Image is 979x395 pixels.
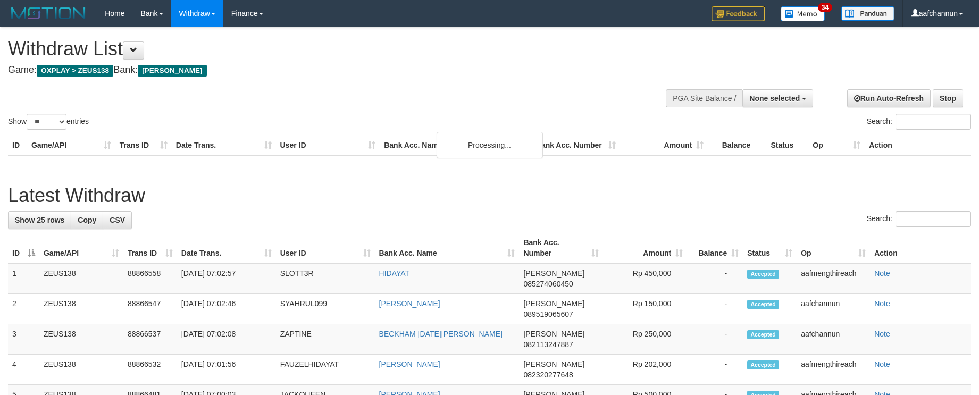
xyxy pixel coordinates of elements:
[39,294,123,324] td: ZEUS138
[603,324,687,355] td: Rp 250,000
[39,324,123,355] td: ZEUS138
[379,360,440,368] a: [PERSON_NAME]
[867,114,971,130] label: Search:
[8,324,39,355] td: 3
[743,233,797,263] th: Status: activate to sort column ascending
[380,136,532,155] th: Bank Acc. Name
[138,65,206,77] span: [PERSON_NAME]
[276,355,375,385] td: FAUZELHIDAYAT
[8,294,39,324] td: 2
[797,263,870,294] td: aafmengthireach
[797,233,870,263] th: Op: activate to sort column ascending
[747,300,779,309] span: Accepted
[747,270,779,279] span: Accepted
[39,233,123,263] th: Game/API: activate to sort column ascending
[523,360,584,368] span: [PERSON_NAME]
[276,233,375,263] th: User ID: activate to sort column ascending
[276,294,375,324] td: SYAHRUL099
[603,263,687,294] td: Rp 450,000
[177,324,276,355] td: [DATE] 07:02:08
[172,136,276,155] th: Date Trans.
[8,263,39,294] td: 1
[687,263,743,294] td: -
[687,355,743,385] td: -
[865,136,971,155] th: Action
[874,299,890,308] a: Note
[78,216,96,224] span: Copy
[874,330,890,338] a: Note
[523,269,584,278] span: [PERSON_NAME]
[523,280,573,288] span: Copy 085274060450 to clipboard
[39,263,123,294] td: ZEUS138
[747,330,779,339] span: Accepted
[276,136,380,155] th: User ID
[603,355,687,385] td: Rp 202,000
[177,263,276,294] td: [DATE] 07:02:57
[523,371,573,379] span: Copy 082320277648 to clipboard
[276,324,375,355] td: ZAPTINE
[8,114,89,130] label: Show entries
[749,94,800,103] span: None selected
[123,324,177,355] td: 88866537
[379,299,440,308] a: [PERSON_NAME]
[867,211,971,227] label: Search:
[8,355,39,385] td: 4
[379,269,410,278] a: HIDAYAT
[523,340,573,349] span: Copy 082113247887 to clipboard
[841,6,894,21] img: panduan.png
[847,89,931,107] a: Run Auto-Refresh
[177,355,276,385] td: [DATE] 07:01:56
[110,216,125,224] span: CSV
[523,310,573,318] span: Copy 089519065607 to clipboard
[103,211,132,229] a: CSV
[8,65,642,75] h4: Game: Bank:
[39,355,123,385] td: ZEUS138
[123,294,177,324] td: 88866547
[123,355,177,385] td: 88866532
[687,294,743,324] td: -
[8,185,971,206] h1: Latest Withdraw
[177,233,276,263] th: Date Trans.: activate to sort column ascending
[379,330,503,338] a: BECKHAM [DATE][PERSON_NAME]
[603,233,687,263] th: Amount: activate to sort column ascending
[797,355,870,385] td: aafmengthireach
[797,294,870,324] td: aafchannun
[708,136,766,155] th: Balance
[620,136,708,155] th: Amount
[437,132,543,158] div: Processing...
[8,5,89,21] img: MOTION_logo.png
[781,6,825,21] img: Button%20Memo.svg
[747,360,779,369] span: Accepted
[37,65,113,77] span: OXPLAY > ZEUS138
[27,136,115,155] th: Game/API
[519,233,603,263] th: Bank Acc. Number: activate to sort column ascending
[742,89,813,107] button: None selected
[797,324,870,355] td: aafchannun
[896,211,971,227] input: Search:
[666,89,742,107] div: PGA Site Balance /
[115,136,172,155] th: Trans ID
[818,3,832,12] span: 34
[71,211,103,229] a: Copy
[523,330,584,338] span: [PERSON_NAME]
[933,89,963,107] a: Stop
[123,263,177,294] td: 88866558
[8,233,39,263] th: ID: activate to sort column descending
[532,136,620,155] th: Bank Acc. Number
[15,216,64,224] span: Show 25 rows
[687,324,743,355] td: -
[808,136,865,155] th: Op
[27,114,66,130] select: Showentries
[523,299,584,308] span: [PERSON_NAME]
[687,233,743,263] th: Balance: activate to sort column ascending
[896,114,971,130] input: Search:
[603,294,687,324] td: Rp 150,000
[123,233,177,263] th: Trans ID: activate to sort column ascending
[8,211,71,229] a: Show 25 rows
[276,263,375,294] td: SLOTT3R
[177,294,276,324] td: [DATE] 07:02:46
[874,269,890,278] a: Note
[8,136,27,155] th: ID
[8,38,642,60] h1: Withdraw List
[874,360,890,368] a: Note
